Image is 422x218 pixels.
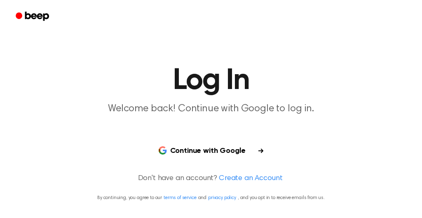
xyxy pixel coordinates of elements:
a: privacy policy [208,195,236,200]
a: Create an Account [219,173,282,184]
h1: Log In [10,66,412,96]
a: terms of service [164,195,196,200]
button: Continue with Google [149,139,274,163]
a: Beep [10,9,56,25]
p: Welcome back! Continue with Google to log in. [53,102,369,116]
p: By continuing, you agree to our and , and you opt in to receive emails from us. [10,194,412,202]
p: Don't have an account? [10,173,412,184]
